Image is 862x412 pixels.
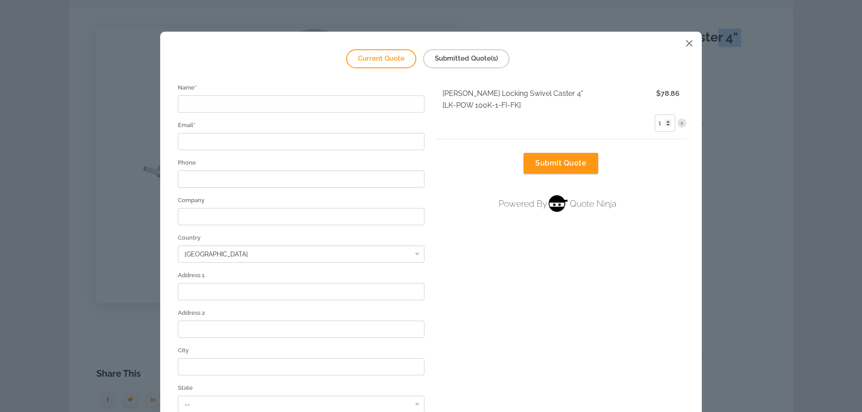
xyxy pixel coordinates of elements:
input: Quantity [655,114,675,132]
label: Address 2 [178,309,424,316]
label: State [178,384,424,391]
div: $78.86 [603,88,686,99]
button: x [677,118,686,128]
a: [PERSON_NAME] Locking Swivel Caster 4" [LK-POW 100K-1-FI-FK] [443,89,583,109]
label: Address 1 [178,272,424,279]
label: Phone [178,159,424,166]
img: Quote Ninja Logo [547,192,570,215]
span: x [681,119,683,128]
button: Submit Quote [524,153,598,174]
label: Email [178,122,424,128]
label: City [178,347,424,354]
label: Company [178,197,424,204]
a: Powered ByQuote Ninja [431,192,685,215]
a: Submitted Quote(s) [423,49,510,68]
label: Country [178,234,424,241]
a: Current Quote [346,49,416,68]
label: Name [178,84,424,91]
